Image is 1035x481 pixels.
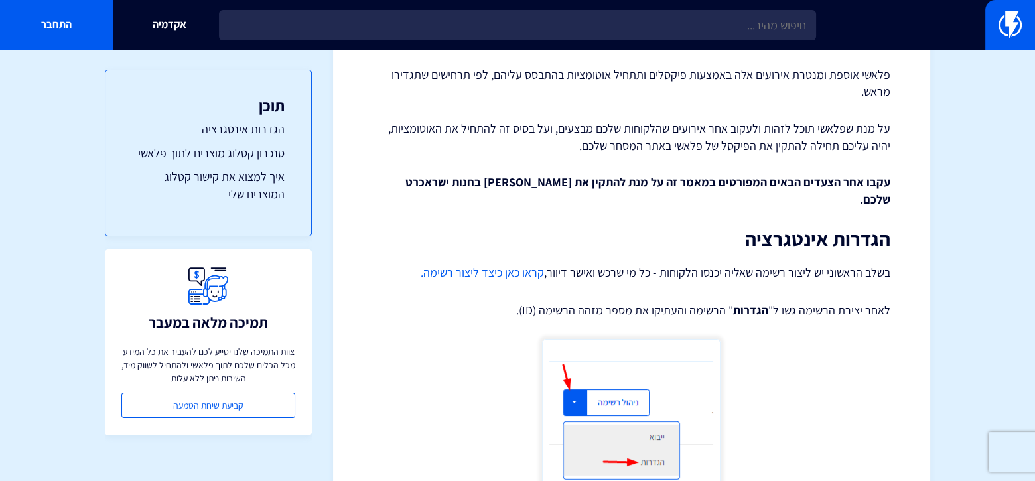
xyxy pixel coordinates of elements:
a: איך למצוא את קישור קטלוג המוצרים שלי [132,169,285,202]
input: חיפוש מהיר... [219,10,816,40]
p: צוות התמיכה שלנו יסייע לכם להעביר את כל המידע מכל הכלים שלכם לתוך פלאשי ולהתחיל לשווק מיד, השירות... [121,345,295,385]
a: סנכרון קטלוג מוצרים לתוך פלאשי [132,145,285,162]
h2: הגדרות אינטגרציה [373,228,890,250]
p: בשלב הראשוני יש ליצור רשימה שאליה יכנסו הלקוחות - כל מי שרכש ואישר דיוור, [373,263,890,282]
p: על מנת שפלאשי תוכל לזהות ולעקוב אחר אירועים שהלקוחות שלכם מבצעים, ועל בסיס זה להתחיל את האוטומציו... [373,120,890,154]
h3: תמיכה מלאה במעבר [149,314,268,330]
a: הגדרות אינטגרציה [132,121,285,138]
strong: עקבו אחר הצעדים הבאים המפורטים במאמר זה על מנת להתקין את [PERSON_NAME] בחנות ישראכרט שלכם. [405,174,890,207]
p: פלאשי אוספת ומנטרת אירועים אלה באמצעות פיקסלים ותתחיל אוטומציות בהתבסס עליהם, לפי תרחישים שתגדירו... [373,66,890,100]
p: לאחר יצירת הרשימה גשו ל" " הרשימה והעתיקו את מספר מזהה הרשימה (ID). [373,302,890,319]
a: קביעת שיחת הטמעה [121,393,295,418]
strong: הגדרות [733,303,768,318]
a: קראו כאן כיצד ליצור רשימה. [421,265,544,280]
h3: תוכן [132,97,285,114]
